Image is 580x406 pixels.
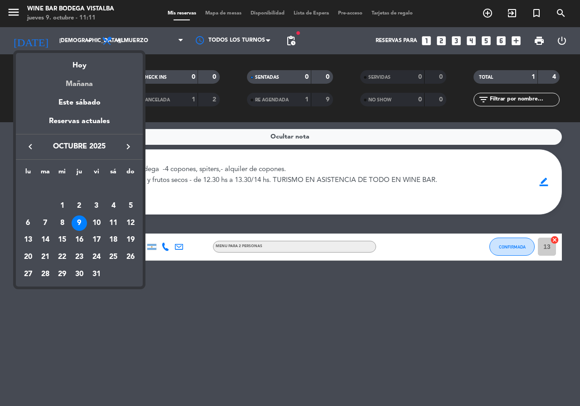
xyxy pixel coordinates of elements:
[19,215,37,232] td: 6 de octubre de 2025
[88,197,105,215] td: 3 de octubre de 2025
[105,197,122,215] td: 4 de octubre de 2025
[72,198,87,214] div: 2
[71,197,88,215] td: 2 de octubre de 2025
[37,167,54,181] th: martes
[38,249,53,265] div: 21
[71,167,88,181] th: jueves
[53,231,71,248] td: 15 de octubre de 2025
[53,167,71,181] th: miércoles
[88,167,105,181] th: viernes
[54,249,70,265] div: 22
[38,267,53,282] div: 28
[53,248,71,266] td: 22 de octubre de 2025
[37,248,54,266] td: 21 de octubre de 2025
[72,232,87,248] div: 16
[89,198,104,214] div: 3
[16,115,143,134] div: Reservas actuales
[53,266,71,283] td: 29 de octubre de 2025
[20,249,36,265] div: 20
[71,215,88,232] td: 9 de octubre de 2025
[25,141,36,152] i: keyboard_arrow_left
[122,197,139,215] td: 5 de octubre de 2025
[88,215,105,232] td: 10 de octubre de 2025
[38,232,53,248] div: 14
[88,266,105,283] td: 31 de octubre de 2025
[72,215,87,231] div: 9
[20,215,36,231] div: 6
[22,141,39,153] button: keyboard_arrow_left
[122,231,139,248] td: 19 de octubre de 2025
[106,215,121,231] div: 11
[89,215,104,231] div: 10
[19,167,37,181] th: lunes
[39,141,120,153] span: octubre 2025
[106,249,121,265] div: 25
[72,249,87,265] div: 23
[53,197,71,215] td: 1 de octubre de 2025
[123,215,138,231] div: 12
[122,248,139,266] td: 26 de octubre de 2025
[16,53,143,72] div: Hoy
[106,198,121,214] div: 4
[123,249,138,265] div: 26
[89,249,104,265] div: 24
[20,267,36,282] div: 27
[16,90,143,115] div: Este sábado
[122,167,139,181] th: domingo
[105,248,122,266] td: 25 de octubre de 2025
[37,231,54,248] td: 14 de octubre de 2025
[19,231,37,248] td: 13 de octubre de 2025
[72,267,87,282] div: 30
[106,232,121,248] div: 18
[54,198,70,214] div: 1
[120,141,136,153] button: keyboard_arrow_right
[88,248,105,266] td: 24 de octubre de 2025
[38,215,53,231] div: 7
[123,141,134,152] i: keyboard_arrow_right
[71,248,88,266] td: 23 de octubre de 2025
[20,232,36,248] div: 13
[53,215,71,232] td: 8 de octubre de 2025
[54,215,70,231] div: 8
[37,266,54,283] td: 28 de octubre de 2025
[54,232,70,248] div: 15
[19,248,37,266] td: 20 de octubre de 2025
[89,232,104,248] div: 17
[54,267,70,282] div: 29
[122,215,139,232] td: 12 de octubre de 2025
[37,215,54,232] td: 7 de octubre de 2025
[105,231,122,248] td: 18 de octubre de 2025
[19,266,37,283] td: 27 de octubre de 2025
[16,72,143,90] div: Mañana
[89,267,104,282] div: 31
[19,180,139,197] td: OCT.
[105,215,122,232] td: 11 de octubre de 2025
[71,231,88,248] td: 16 de octubre de 2025
[88,231,105,248] td: 17 de octubre de 2025
[123,198,138,214] div: 5
[71,266,88,283] td: 30 de octubre de 2025
[123,232,138,248] div: 19
[105,167,122,181] th: sábado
